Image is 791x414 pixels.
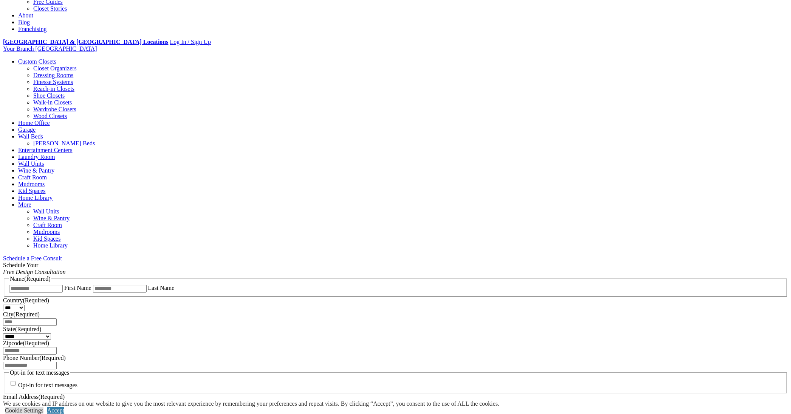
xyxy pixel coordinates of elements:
a: Home Office [18,120,50,126]
a: Closet Organizers [33,65,77,72]
span: [GEOGRAPHIC_DATA] [35,45,97,52]
a: Custom Closets [18,58,56,65]
span: (Required) [24,275,50,282]
a: Entertainment Centers [18,147,73,153]
a: Dressing Rooms [33,72,73,78]
a: Laundry Room [18,154,55,160]
a: Accept [47,407,64,414]
a: [GEOGRAPHIC_DATA] & [GEOGRAPHIC_DATA] Locations [3,39,168,45]
em: Free Design Consultation [3,269,66,275]
a: Wood Closets [33,113,67,119]
a: Finesse Systems [33,79,73,85]
label: State [3,326,41,332]
a: [PERSON_NAME] Beds [33,140,95,146]
a: Wall Beds [18,133,43,140]
a: Home Library [33,242,68,249]
label: Last Name [148,285,175,291]
a: Garage [18,126,36,133]
a: Schedule a Free Consult (opens a dropdown menu) [3,255,62,261]
a: Wine & Pantry [33,215,70,221]
a: Log In / Sign Up [170,39,211,45]
label: City [3,311,40,318]
a: Wall Units [18,160,44,167]
legend: Name [9,275,51,282]
a: Franchising [18,26,47,32]
a: Craft Room [18,174,47,181]
a: Cookie Settings [5,407,43,414]
a: Kid Spaces [18,188,45,194]
a: Reach-in Closets [33,86,74,92]
span: (Required) [14,311,40,318]
span: (Required) [39,394,65,400]
a: Wall Units [33,208,59,215]
a: Wine & Pantry [18,167,54,174]
label: First Name [64,285,91,291]
label: Country [3,297,49,303]
a: Home Library [18,195,53,201]
a: More menu text will display only on big screen [18,201,31,208]
legend: Opt-in for text messages [9,369,70,376]
a: About [18,12,33,19]
span: Your Branch [3,45,34,52]
a: Mudrooms [33,229,60,235]
span: (Required) [23,340,49,346]
a: Blog [18,19,30,25]
span: (Required) [39,355,65,361]
span: Schedule Your [3,262,66,275]
a: Wardrobe Closets [33,106,76,112]
label: Phone Number [3,355,66,361]
a: Mudrooms [18,181,45,187]
a: Shoe Closets [33,92,65,99]
label: Zipcode [3,340,49,346]
a: Closet Stories [33,5,67,12]
a: Walk-in Closets [33,99,72,106]
a: Craft Room [33,222,62,228]
a: Your Branch [GEOGRAPHIC_DATA] [3,45,97,52]
div: We use cookies and IP address on our website to give you the most relevant experience by remember... [3,400,499,407]
label: Email Address [3,394,65,400]
label: Opt-in for text messages [18,382,77,389]
a: Kid Spaces [33,235,60,242]
span: (Required) [15,326,41,332]
span: (Required) [23,297,49,303]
